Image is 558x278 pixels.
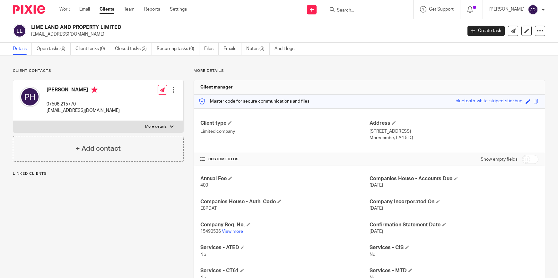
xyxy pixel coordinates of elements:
span: Copy to clipboard [534,99,538,104]
h4: CUSTOM FIELDS [200,157,369,162]
p: [EMAIL_ADDRESS][DOMAIN_NAME] [31,31,458,38]
a: Notes (3) [246,43,270,55]
a: Clients [100,6,114,13]
span: No [370,252,375,257]
h4: Companies House - Accounts Due [370,175,538,182]
span: Edit Companies House - Accounts Due [454,176,458,180]
p: [EMAIL_ADDRESS][DOMAIN_NAME] [47,107,120,114]
img: svg%3E [13,24,26,38]
h4: Companies House - Auth. Code [200,198,369,205]
span: Edit Confirmation Statement Date [442,223,446,226]
h4: [PERSON_NAME] [47,87,120,95]
span: 15490536 [200,229,221,234]
a: Edit client [521,26,532,36]
label: Show empty fields [481,156,518,163]
p: Limited company [200,128,369,135]
a: View more [222,229,243,234]
a: Work [59,6,70,13]
span: Edit Companies House - Auth. Code [277,199,281,203]
span: [DATE] [370,206,383,211]
span: Edit Company Reg. No. [247,223,250,226]
div: bluetooth-white-striped-stickbug [456,98,522,105]
a: Details [13,43,32,55]
span: No [200,252,206,257]
a: Recurring tasks (0) [157,43,199,55]
span: Change Client type [228,121,232,125]
h4: Confirmation Statement Date [370,222,538,228]
a: Audit logs [275,43,299,55]
p: [PERSON_NAME] [489,6,525,13]
p: Morecambe, LA4 5LQ [370,135,538,141]
span: Edit Address [392,121,396,125]
span: Edit Services - CIS [405,245,409,249]
a: Open tasks (6) [37,43,71,55]
p: More details [145,124,167,129]
span: [DATE] [370,229,383,234]
span: 400 [200,183,208,188]
span: E8PDAT [200,206,217,211]
p: Client contacts [13,68,184,73]
a: Create task [467,26,505,36]
h4: Services - CIS [370,244,538,251]
input: Search [336,8,394,13]
h4: Company Reg. No. [200,222,369,228]
img: svg%3E [20,87,40,107]
i: Primary [91,87,98,93]
h4: + Add contact [76,144,121,154]
a: Reports [144,6,160,13]
h4: Annual Fee [200,175,369,182]
a: Team [124,6,135,13]
a: Closed tasks (3) [115,43,152,55]
a: Emails [223,43,241,55]
a: Settings [170,6,187,13]
h4: Company Incorporated On [370,198,538,205]
span: Edit Services - ATED [241,245,245,249]
h4: Client type [200,120,369,127]
p: Linked clients [13,171,184,176]
h4: Services - MTD [370,267,538,274]
p: [STREET_ADDRESS] [370,128,538,135]
p: 07506 215770 [47,101,120,107]
h4: Services - ATED [200,244,369,251]
p: More details [194,68,545,73]
a: Email [79,6,90,13]
a: Client tasks (0) [75,43,110,55]
h3: Client manager [200,84,233,90]
span: Edit code [526,99,530,104]
span: Get Support [429,7,454,12]
span: Edit Services - CT61 [240,268,244,272]
img: Pixie [13,5,45,14]
a: Files [204,43,219,55]
span: Edit Services - MTD [408,268,412,272]
img: svg%3E [528,4,538,15]
p: Master code for secure communications and files [199,98,310,105]
span: Edit Annual Fee [228,176,232,180]
h2: LIME LAND AND PROPERTY LIMITED [31,24,372,31]
span: [DATE] [370,183,383,188]
span: Edit Company Incorporated On [436,199,440,203]
a: Send new email [508,26,518,36]
h4: Services - CT61 [200,267,369,274]
h4: Address [370,120,538,127]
